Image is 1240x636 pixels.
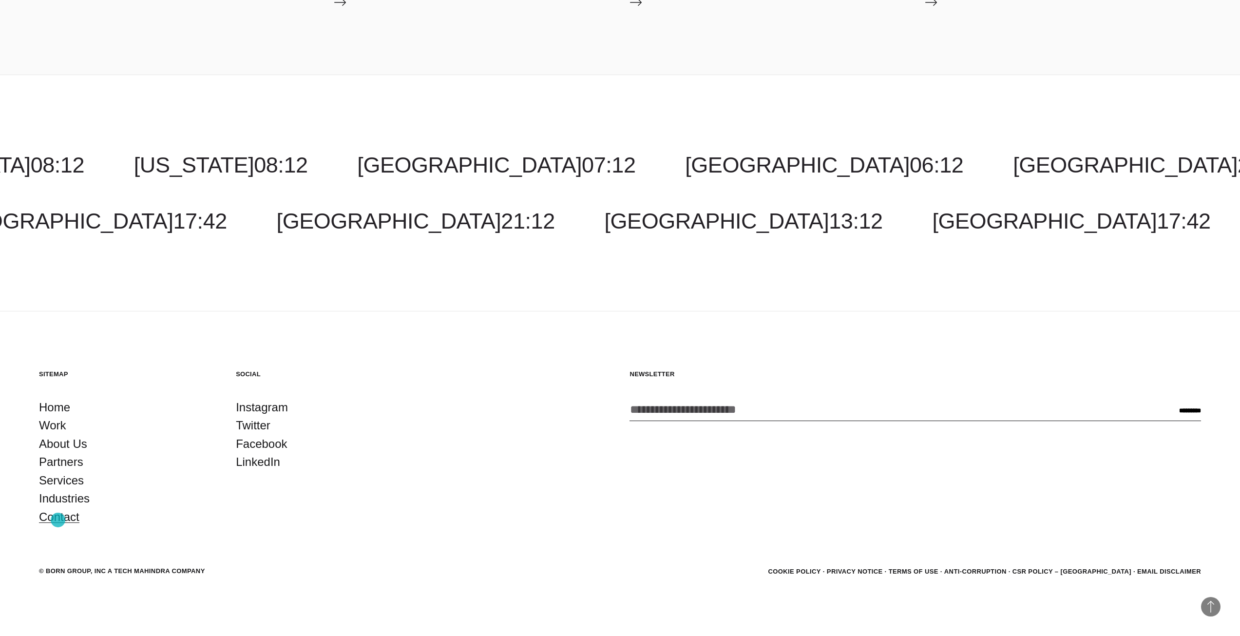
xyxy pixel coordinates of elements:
[829,209,882,233] span: 13:12
[39,370,216,378] h5: Sitemap
[932,209,1210,233] a: [GEOGRAPHIC_DATA]17:42
[1157,209,1210,233] span: 17:42
[827,568,883,575] a: Privacy Notice
[31,153,84,177] span: 08:12
[768,568,820,575] a: Cookie Policy
[501,209,554,233] span: 21:12
[39,416,66,435] a: Work
[1201,597,1221,617] button: Back to Top
[236,435,287,453] a: Facebook
[39,453,83,471] a: Partners
[39,435,87,453] a: About Us
[254,153,307,177] span: 08:12
[39,566,205,576] div: © BORN GROUP, INC A Tech Mahindra Company
[236,453,280,471] a: LinkedIn
[236,370,413,378] h5: Social
[910,153,963,177] span: 06:12
[39,508,79,526] a: Contact
[582,153,635,177] span: 07:12
[605,209,883,233] a: [GEOGRAPHIC_DATA]13:12
[236,398,288,417] a: Instagram
[39,489,90,508] a: Industries
[236,416,270,435] a: Twitter
[173,209,227,233] span: 17:42
[630,370,1201,378] h5: Newsletter
[277,209,555,233] a: [GEOGRAPHIC_DATA]21:12
[134,153,308,177] a: [US_STATE]08:12
[1137,568,1201,575] a: Email Disclaimer
[357,153,635,177] a: [GEOGRAPHIC_DATA]07:12
[1012,568,1131,575] a: CSR POLICY – [GEOGRAPHIC_DATA]
[685,153,963,177] a: [GEOGRAPHIC_DATA]06:12
[944,568,1007,575] a: Anti-Corruption
[39,471,84,490] a: Services
[39,398,70,417] a: Home
[889,568,938,575] a: Terms of Use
